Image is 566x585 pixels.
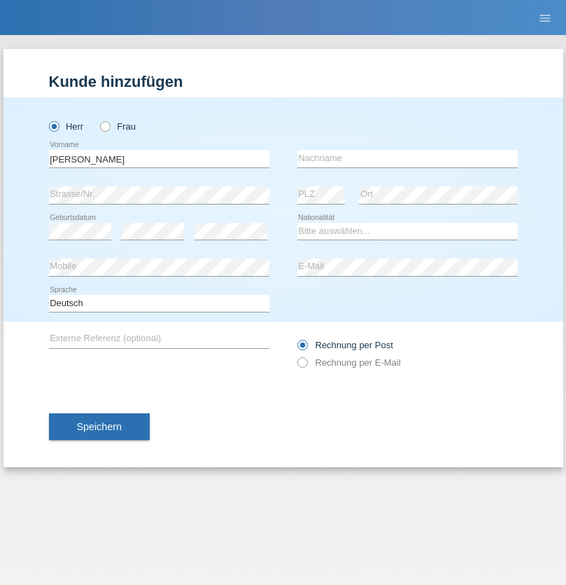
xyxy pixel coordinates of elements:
[297,340,306,357] input: Rechnung per Post
[538,11,552,25] i: menu
[77,421,122,432] span: Speichern
[49,121,58,130] input: Herr
[100,121,136,132] label: Frau
[297,340,393,350] label: Rechnung per Post
[297,357,401,368] label: Rechnung per E-Mail
[49,73,518,90] h1: Kunde hinzufügen
[531,13,559,22] a: menu
[100,121,109,130] input: Frau
[49,121,84,132] label: Herr
[49,413,150,440] button: Speichern
[297,357,306,375] input: Rechnung per E-Mail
